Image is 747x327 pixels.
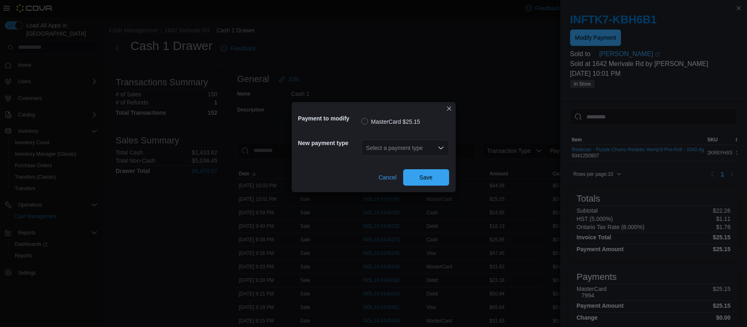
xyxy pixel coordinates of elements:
input: Accessible screen reader label [366,143,367,153]
button: Cancel [375,169,400,186]
button: Closes this modal window [444,104,454,114]
button: Open list of options [438,145,444,151]
h5: New payment type [298,135,360,151]
h5: Payment to modify [298,110,360,127]
label: MasterCard $25.15 [361,117,420,127]
span: Cancel [379,173,397,182]
span: Save [420,173,433,182]
button: Save [403,169,449,186]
